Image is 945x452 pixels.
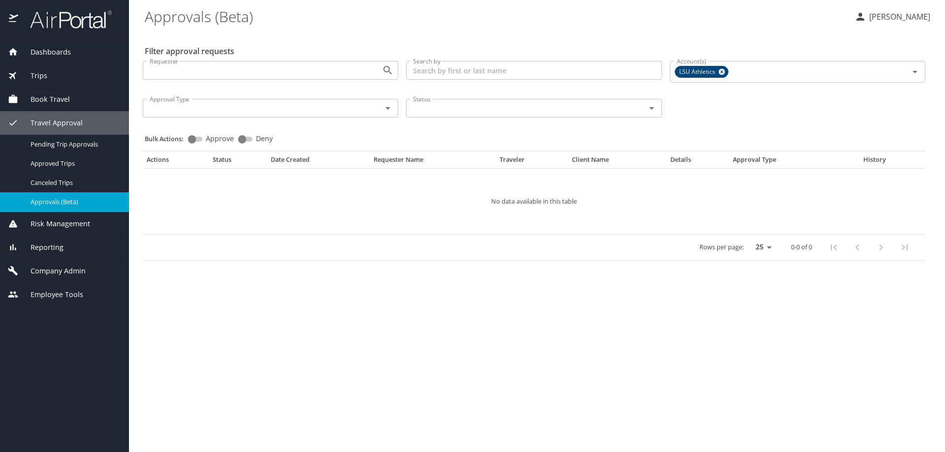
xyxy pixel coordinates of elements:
[143,155,209,168] th: Actions
[18,70,47,81] span: Trips
[31,178,117,187] span: Canceled Trips
[18,118,83,128] span: Travel Approval
[143,155,925,261] table: Approval table
[675,66,728,78] div: LSU Athletics
[666,155,729,168] th: Details
[675,67,721,77] span: LSU Athletics
[267,155,369,168] th: Date Created
[209,155,267,168] th: Status
[145,134,191,143] p: Bulk Actions:
[9,10,19,29] img: icon-airportal.png
[19,10,112,29] img: airportal-logo.png
[866,11,930,23] p: [PERSON_NAME]
[206,135,234,142] span: Approve
[31,197,117,207] span: Approvals (Beta)
[18,47,71,58] span: Dashboards
[381,63,395,77] button: Open
[145,43,234,59] h2: Filter approval requests
[748,240,775,255] select: rows per page
[18,289,83,300] span: Employee Tools
[18,266,86,276] span: Company Admin
[841,155,908,168] th: History
[699,244,744,250] p: Rows per page:
[18,94,70,105] span: Book Travel
[645,101,659,115] button: Open
[908,65,922,79] button: Open
[31,159,117,168] span: Approved Trips
[381,101,395,115] button: Open
[791,244,812,250] p: 0-0 of 0
[31,140,117,149] span: Pending Trip Approvals
[850,8,934,26] button: [PERSON_NAME]
[256,135,273,142] span: Deny
[729,155,841,168] th: Approval Type
[18,242,63,253] span: Reporting
[496,155,568,168] th: Traveler
[370,155,496,168] th: Requester Name
[145,1,847,31] h1: Approvals (Beta)
[568,155,666,168] th: Client Name
[406,61,661,80] input: Search by first or last name
[18,218,90,229] span: Risk Management
[172,198,896,205] p: No data available in this table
